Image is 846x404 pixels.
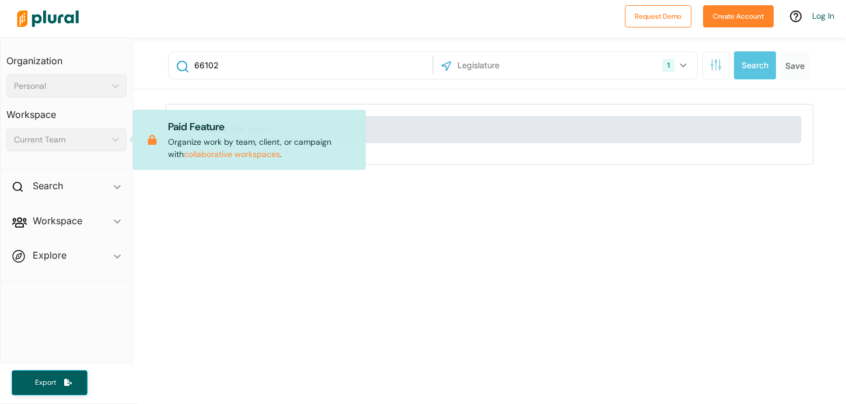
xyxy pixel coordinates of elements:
[625,9,691,22] a: Request Demo
[14,80,107,92] div: Personal
[734,51,776,79] button: Search
[6,97,127,123] h3: Workspace
[168,119,356,134] p: Paid Feature
[781,51,809,79] button: Save
[710,59,722,69] span: Search Filters
[27,378,64,388] span: Export
[658,54,694,76] button: 1
[625,5,691,27] button: Request Demo
[193,54,429,76] input: Enter keywords, bill # or legislator name
[33,179,63,192] h2: Search
[6,44,127,69] h3: Organization
[184,149,280,159] a: collaborative workspaces
[812,11,834,21] a: Log In
[168,119,356,160] p: Organize work by team, client, or campaign with .
[703,9,774,22] a: Create Account
[456,54,581,76] input: Legislature
[14,134,107,146] div: Current Team
[662,59,674,72] div: 1
[12,370,88,395] button: Export
[178,116,801,143] div: No eligible bills found
[703,5,774,27] button: Create Account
